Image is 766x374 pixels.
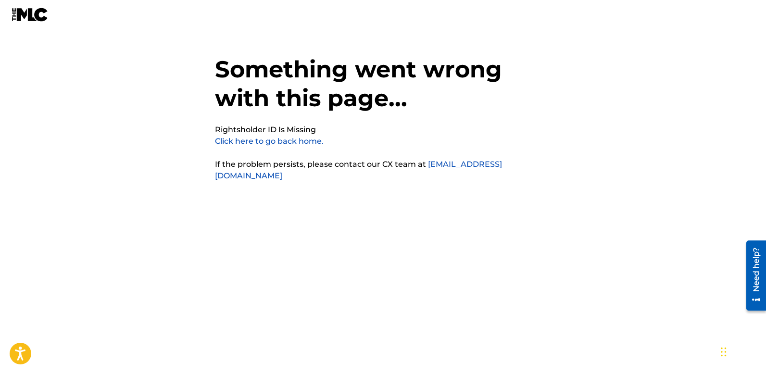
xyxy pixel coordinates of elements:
h1: Something went wrong with this page... [215,55,552,124]
iframe: Chat Widget [718,328,766,374]
pre: Rightsholder ID Is Missing [215,124,316,136]
a: [EMAIL_ADDRESS][DOMAIN_NAME] [215,160,502,180]
iframe: Resource Center [739,237,766,314]
a: Click here to go back home. [215,137,324,146]
p: If the problem persists, please contact our CX team at [215,159,552,182]
div: Drag [721,337,727,366]
img: MLC Logo [12,8,49,22]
